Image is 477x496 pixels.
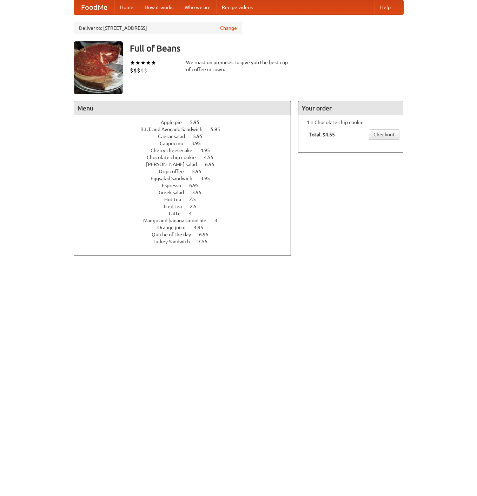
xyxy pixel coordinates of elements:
[375,0,396,14] a: Help
[220,25,237,32] a: Change
[211,127,227,132] span: 5.95
[191,141,208,146] span: 3.95
[169,211,188,216] span: Latte
[179,0,216,14] a: Who we are
[159,190,191,195] span: Greek salad
[199,232,216,237] span: 6.95
[164,204,189,209] span: Iced tea
[152,232,221,237] a: Quiche of the day 6.95
[214,218,224,223] span: 3
[200,176,217,181] span: 3.95
[198,239,214,244] span: 7.55
[151,148,223,153] a: Cherry cheesecake 4.95
[130,59,135,67] li: ★
[143,218,230,223] a: Mango and banana smoothie 3
[151,176,199,181] span: Eggsalad Sandwich
[152,232,198,237] span: Quiche of the day
[140,67,144,74] li: $
[190,120,206,125] span: 5.95
[135,59,140,67] li: ★
[200,148,217,153] span: 4.95
[151,59,156,67] li: ★
[153,239,220,244] a: Turkey Sandwich 7.55
[114,0,139,14] a: Home
[162,183,188,188] span: Espresso
[133,67,137,74] li: $
[147,155,226,160] a: Chocolate chip cookie 4.55
[193,134,210,139] span: 5.95
[74,101,291,115] h4: Menu
[190,204,204,209] span: 2.5
[204,155,220,160] span: 4.55
[130,41,404,55] h3: Full of Beans
[164,204,210,209] a: Iced tea 2.5
[159,190,214,195] a: Greek salad 3.95
[159,169,214,174] a: Drip coffee 5.95
[147,155,203,160] span: Chocolate chip cookie
[161,120,189,125] span: Apple pie
[159,169,191,174] span: Drip coffee
[164,197,209,202] a: Hot tea 2.5
[137,67,140,74] li: $
[157,225,193,230] span: Orange juice
[369,129,399,140] a: Checkout
[74,41,123,94] img: angular.jpg
[140,127,210,132] span: B.L.T. and Avocado Sandwich
[164,197,188,202] span: Hot tea
[162,183,212,188] a: Espresso 6.95
[153,239,197,244] span: Turkey Sandwich
[158,134,216,139] a: Caesar salad 5.95
[151,176,223,181] a: Eggsalad Sandwich 3.95
[143,218,213,223] span: Mango and banana smoothie
[160,141,190,146] span: Cappucino
[158,134,192,139] span: Caesar salad
[146,162,227,167] a: [PERSON_NAME] salad 6.95
[140,59,146,67] li: ★
[309,132,335,137] b: Total: $4.55
[146,162,204,167] span: [PERSON_NAME] salad
[151,148,199,153] span: Cherry cheesecake
[216,0,258,14] a: Recipe videos
[298,101,403,115] h4: Your order
[160,141,214,146] a: Cappucino 3.95
[189,197,203,202] span: 2.5
[144,67,147,74] li: $
[146,59,151,67] li: ★
[161,120,212,125] a: Apple pie 5.95
[74,0,114,14] a: FoodMe
[194,225,210,230] span: 4.95
[157,225,216,230] a: Orange juice 4.95
[130,67,133,74] li: $
[302,119,399,126] li: 1 × Chocolate chip cookie
[189,183,206,188] span: 6.95
[74,22,242,34] div: Deliver to: [STREET_ADDRESS]
[140,127,233,132] a: B.L.T. and Avocado Sandwich 5.95
[139,0,179,14] a: How it works
[205,162,221,167] span: 6.95
[189,211,199,216] span: 4
[192,169,208,174] span: 5.95
[169,211,205,216] a: Latte 4
[192,190,208,195] span: 3.95
[186,59,291,73] div: We roast on premises to give you the best cup of coffee in town.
